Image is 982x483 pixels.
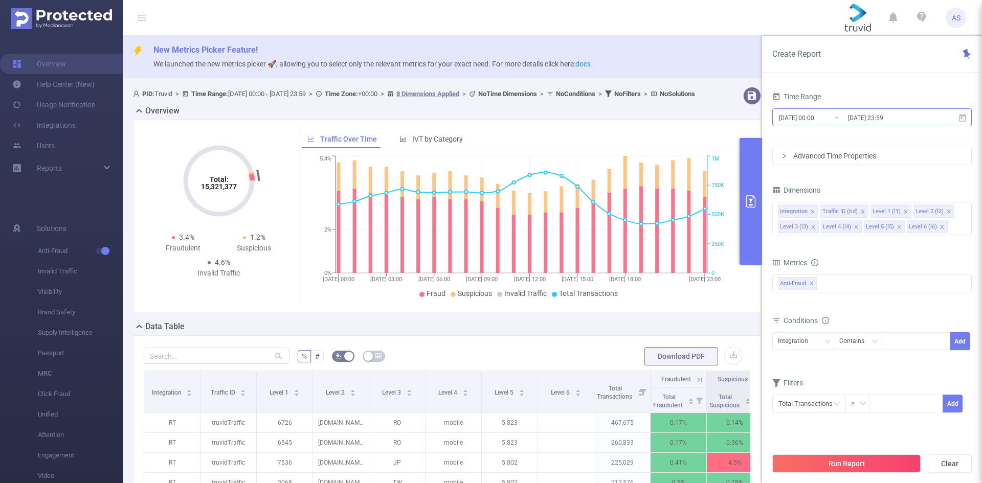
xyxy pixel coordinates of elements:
[257,413,313,432] p: 6726
[778,333,815,350] div: Integration
[692,388,706,412] i: Filter menu
[399,135,407,143] i: icon: bar-chart
[772,379,803,387] span: Filters
[462,388,468,394] div: Sort
[153,45,258,55] span: New Metrics Picker Feature!
[38,282,123,302] span: Visibility
[152,389,183,396] span: Integration
[459,90,469,98] span: >
[575,60,591,68] a: docs
[860,401,866,408] i: icon: down
[537,90,547,98] span: >
[145,105,180,117] h2: Overview
[201,182,237,191] tspan: 15,321,377
[482,433,538,452] p: 5.823
[144,453,200,472] p: RT
[824,338,831,346] i: icon: down
[556,90,595,98] b: No Conditions
[38,445,123,466] span: Engagement
[778,111,861,125] input: Start date
[12,95,96,115] a: Usage Notification
[426,433,481,452] p: mobile
[315,352,320,360] span: #
[313,433,369,452] p: [DOMAIN_NAME]
[711,212,724,218] tspan: 500K
[561,276,593,283] tspan: [DATE] 15:00
[200,433,256,452] p: truvidTraffic
[369,413,425,432] p: RO
[907,220,948,233] li: Level 6 (l6)
[133,90,142,97] i: icon: user
[219,243,290,254] div: Suspicious
[820,204,868,218] li: Traffic ID (tid)
[462,388,468,391] i: icon: caret-up
[350,388,355,391] i: icon: caret-up
[839,333,872,350] div: Contains
[551,389,571,396] span: Level 6
[377,90,387,98] span: >
[187,392,192,395] i: icon: caret-down
[11,8,112,29] img: Protected Media
[950,332,970,350] button: Add
[186,388,192,394] div: Sort
[148,243,219,254] div: Fraudulent
[325,90,358,98] b: Time Zone:
[37,158,62,178] a: Reports
[651,413,706,432] p: 0.17%
[851,395,862,412] div: ≥
[594,413,650,432] p: 467,675
[780,205,808,218] div: Integration
[784,316,829,325] span: Conditions
[575,392,581,395] i: icon: caret-down
[145,320,185,333] h2: Data Table
[810,209,815,215] i: icon: close
[772,49,821,59] span: Create Report
[313,413,369,432] p: [DOMAIN_NAME]
[866,220,894,234] div: Level 5 (l5)
[478,90,537,98] b: No Time Dimensions
[320,135,377,143] span: Traffic Over Time
[326,389,346,396] span: Level 2
[651,453,706,472] p: 0.41%
[575,388,581,391] i: icon: caret-up
[144,433,200,452] p: RT
[519,388,525,394] div: Sort
[636,371,650,412] i: Filter menu
[595,90,605,98] span: >
[240,392,246,395] i: icon: caret-down
[133,46,143,56] i: icon: thunderbolt
[748,388,763,412] i: Filter menu
[250,233,265,241] span: 1.2%
[864,220,905,233] li: Level 5 (l5)
[897,224,902,231] i: icon: close
[240,388,246,391] i: icon: caret-up
[916,205,944,218] div: Level 2 (l2)
[811,224,816,231] i: icon: close
[38,404,123,425] span: Unified
[872,338,878,346] i: icon: down
[12,135,55,156] a: Users
[240,388,246,394] div: Sort
[781,153,787,159] i: icon: right
[778,277,817,290] span: Anti-Fraud
[773,147,971,165] div: icon: rightAdvanced Time Properties
[810,278,814,290] span: ✕
[382,389,403,396] span: Level 3
[38,323,123,343] span: Supply Intelligence
[514,276,545,283] tspan: [DATE] 12:00
[37,164,62,172] span: Reports
[350,388,356,394] div: Sort
[653,394,684,409] span: Total Fraudulent
[745,397,751,403] div: Sort
[406,388,412,391] i: icon: caret-up
[12,54,66,74] a: Overview
[772,259,807,267] span: Metrics
[688,397,694,403] div: Sort
[172,90,182,98] span: >
[313,453,369,472] p: [DOMAIN_NAME]
[928,454,972,473] button: Clear
[38,363,123,384] span: MRC
[200,453,256,472] p: truvidTraffic
[418,276,450,283] tspan: [DATE] 06:00
[847,111,930,125] input: End date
